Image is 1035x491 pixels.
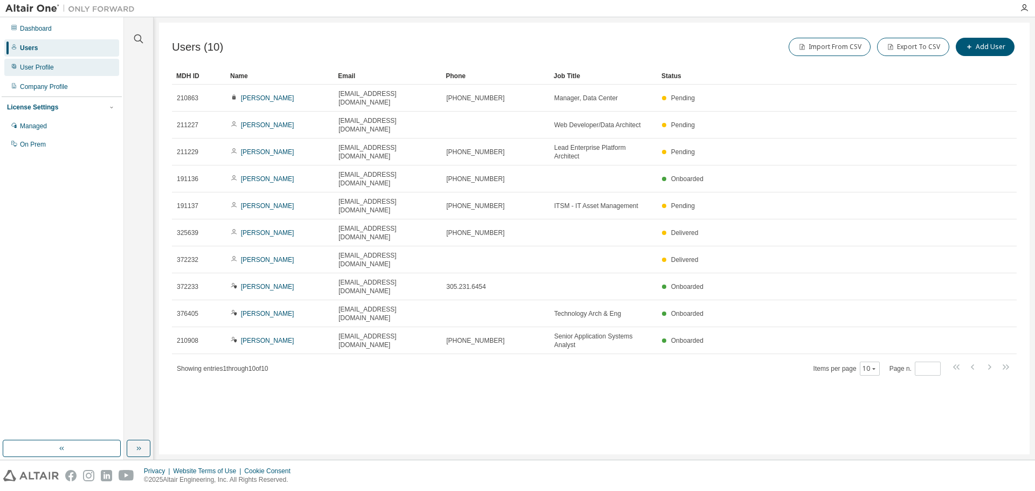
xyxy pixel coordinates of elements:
span: 210863 [177,94,198,102]
span: [EMAIL_ADDRESS][DOMAIN_NAME] [339,89,437,107]
img: linkedin.svg [101,470,112,481]
span: Pending [671,148,695,156]
img: youtube.svg [119,470,134,481]
span: Onboarded [671,283,703,291]
span: [EMAIL_ADDRESS][DOMAIN_NAME] [339,251,437,268]
a: [PERSON_NAME] [241,121,294,129]
button: Export To CSV [877,38,949,56]
span: [PHONE_NUMBER] [446,94,505,102]
span: Pending [671,94,695,102]
a: [PERSON_NAME] [241,94,294,102]
div: Cookie Consent [244,467,296,475]
span: Senior Application Systems Analyst [554,332,652,349]
span: Pending [671,121,695,129]
div: Privacy [144,467,173,475]
span: 210908 [177,336,198,345]
div: On Prem [20,140,46,149]
span: [PHONE_NUMBER] [446,175,505,183]
a: [PERSON_NAME] [241,283,294,291]
span: Page n. [889,362,941,376]
a: [PERSON_NAME] [241,148,294,156]
div: Dashboard [20,24,52,33]
button: Add User [956,38,1015,56]
span: 376405 [177,309,198,318]
span: 211227 [177,121,198,129]
span: 372233 [177,282,198,291]
span: Technology Arch & Eng [554,309,621,318]
div: Job Title [554,67,653,85]
span: [EMAIL_ADDRESS][DOMAIN_NAME] [339,116,437,134]
span: Delivered [671,229,699,237]
p: © 2025 Altair Engineering, Inc. All Rights Reserved. [144,475,297,485]
div: Name [230,67,329,85]
a: [PERSON_NAME] [241,256,294,264]
span: Delivered [671,256,699,264]
span: [EMAIL_ADDRESS][DOMAIN_NAME] [339,305,437,322]
img: altair_logo.svg [3,470,59,481]
span: [EMAIL_ADDRESS][DOMAIN_NAME] [339,170,437,188]
div: MDH ID [176,67,222,85]
div: Users [20,44,38,52]
div: Status [661,67,961,85]
a: [PERSON_NAME] [241,202,294,210]
span: Web Developer/Data Architect [554,121,641,129]
span: Lead Enterprise Platform Architect [554,143,652,161]
span: [PHONE_NUMBER] [446,336,505,345]
span: Onboarded [671,337,703,344]
span: [EMAIL_ADDRESS][DOMAIN_NAME] [339,278,437,295]
span: 325639 [177,229,198,237]
span: Showing entries 1 through 10 of 10 [177,365,268,372]
a: [PERSON_NAME] [241,175,294,183]
img: facebook.svg [65,470,77,481]
a: [PERSON_NAME] [241,337,294,344]
div: Phone [446,67,545,85]
span: 191137 [177,202,198,210]
span: 305.231.6454 [446,282,486,291]
span: [PHONE_NUMBER] [446,229,505,237]
div: Email [338,67,437,85]
span: 372232 [177,255,198,264]
span: [EMAIL_ADDRESS][DOMAIN_NAME] [339,224,437,241]
span: Items per page [813,362,880,376]
div: User Profile [20,63,54,72]
span: Onboarded [671,310,703,317]
a: [PERSON_NAME] [241,229,294,237]
span: [PHONE_NUMBER] [446,202,505,210]
span: 191136 [177,175,198,183]
span: 211229 [177,148,198,156]
span: [EMAIL_ADDRESS][DOMAIN_NAME] [339,197,437,215]
span: Pending [671,202,695,210]
div: Managed [20,122,47,130]
span: Manager, Data Center [554,94,618,102]
span: ITSM - IT Asset Management [554,202,638,210]
span: Users (10) [172,41,223,53]
span: [PHONE_NUMBER] [446,148,505,156]
span: [EMAIL_ADDRESS][DOMAIN_NAME] [339,332,437,349]
div: License Settings [7,103,58,112]
a: [PERSON_NAME] [241,310,294,317]
span: [EMAIL_ADDRESS][DOMAIN_NAME] [339,143,437,161]
span: Onboarded [671,175,703,183]
button: Import From CSV [789,38,871,56]
div: Website Terms of Use [173,467,244,475]
div: Company Profile [20,82,68,91]
img: Altair One [5,3,140,14]
img: instagram.svg [83,470,94,481]
button: 10 [862,364,877,373]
